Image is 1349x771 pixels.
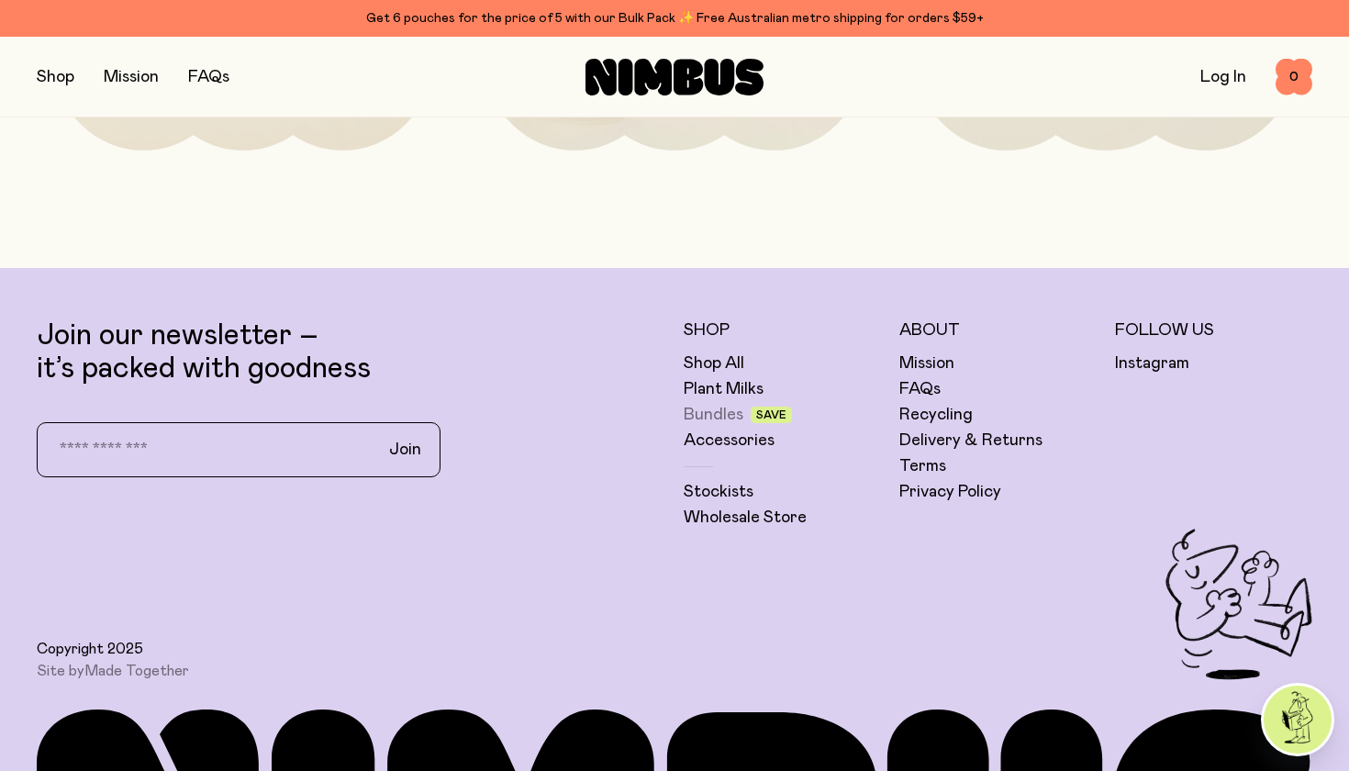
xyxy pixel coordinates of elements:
a: Plant Milks [684,378,764,400]
a: Terms [899,455,946,477]
h5: Shop [684,319,881,341]
a: Mission [104,69,159,85]
a: Wholesale Store [684,507,807,529]
a: FAQs [188,69,229,85]
a: Shop All [684,352,744,374]
a: Delivery & Returns [899,430,1042,452]
a: Instagram [1115,352,1189,374]
span: Save [756,409,786,420]
button: Join [374,430,436,469]
a: Log In [1200,69,1246,85]
a: Made Together [84,664,189,678]
a: Privacy Policy [899,481,1001,503]
span: Copyright 2025 [37,640,143,658]
img: agent [1264,686,1332,754]
a: Recycling [899,404,973,426]
a: Bundles [684,404,743,426]
button: 0 [1276,59,1312,95]
p: Join our newsletter – it’s packed with goodness [37,319,665,385]
a: Mission [899,352,954,374]
h5: About [899,319,1097,341]
a: FAQs [899,378,941,400]
a: Stockists [684,481,753,503]
span: Site by [37,662,189,680]
h5: Follow Us [1115,319,1312,341]
span: Join [389,439,421,461]
a: Accessories [684,430,775,452]
div: Get 6 pouches for the price of 5 with our Bulk Pack ✨ Free Australian metro shipping for orders $59+ [37,7,1312,29]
